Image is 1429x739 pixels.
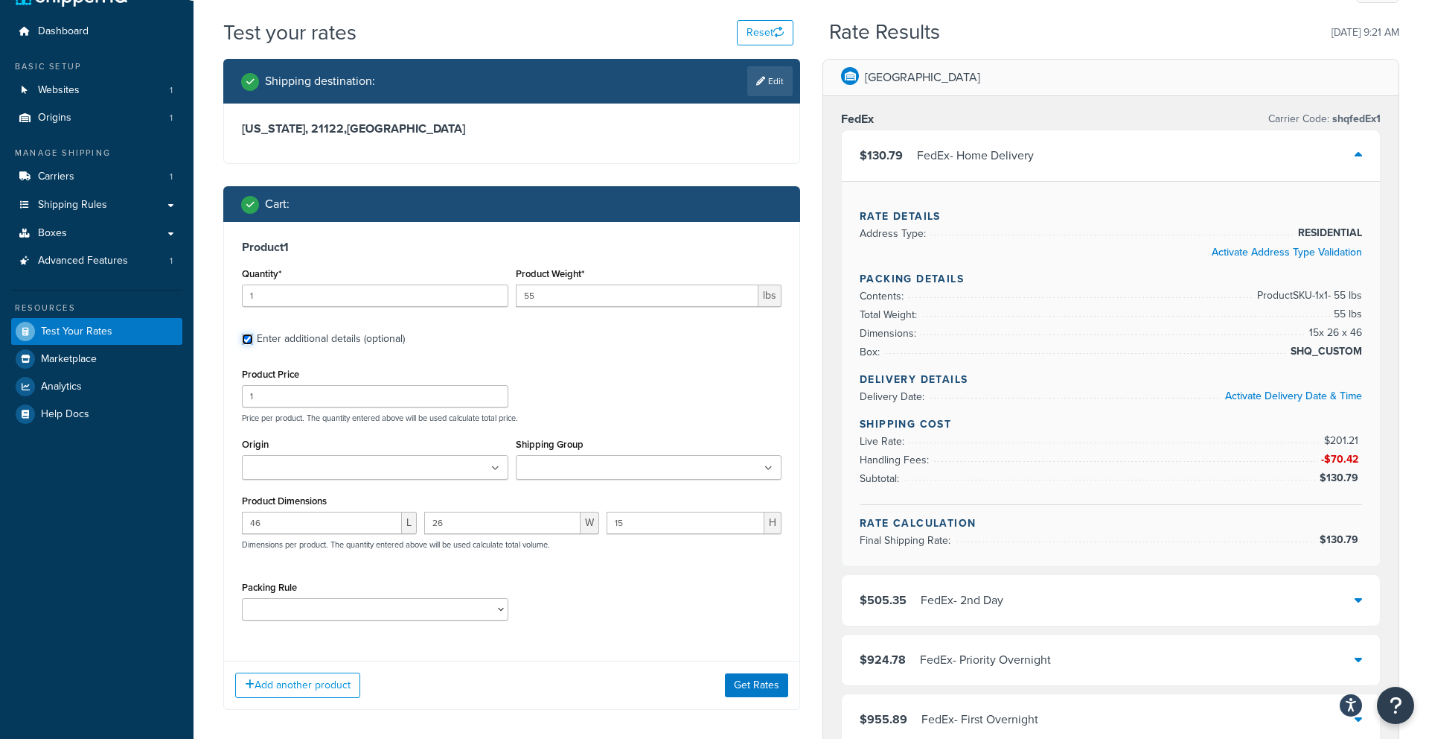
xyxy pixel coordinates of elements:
[11,104,182,132] a: Origins1
[860,389,928,405] span: Delivery Date:
[170,171,173,183] span: 1
[11,373,182,400] a: Analytics
[242,240,781,255] h3: Product 1
[11,60,182,73] div: Basic Setup
[1253,287,1362,305] span: Product SKU-1 x 1 - 55 lbs
[11,77,182,104] a: Websites1
[860,471,903,486] span: Subtotal:
[11,191,182,219] a: Shipping Rules
[516,285,759,307] input: 0.00
[11,220,182,247] a: Boxes
[235,673,360,698] button: Add another product
[11,302,182,314] div: Resources
[1330,305,1362,323] span: 55 lbs
[11,247,182,275] li: Advanced Features
[581,512,599,534] span: W
[1225,388,1362,404] a: Activate Delivery Date & Time
[1268,109,1381,130] p: Carrier Code:
[11,163,182,191] a: Carriers1
[41,326,112,338] span: Test Your Rates
[1212,244,1362,260] a: Activate Address Type Validation
[170,84,173,97] span: 1
[860,416,1362,432] h4: Shipping Cost
[11,163,182,191] li: Carriers
[38,25,89,38] span: Dashboard
[829,21,940,44] h2: Rate Results
[1324,433,1362,448] span: $201.21
[725,673,788,697] button: Get Rates
[11,401,182,428] a: Help Docs
[11,247,182,275] a: Advanced Features1
[921,709,1038,730] div: FedEx - First Overnight
[860,651,906,668] span: $924.78
[1287,343,1362,361] span: SHQ_CUSTOM
[11,77,182,104] li: Websites
[11,318,182,345] a: Test Your Rates
[860,344,883,360] span: Box:
[265,74,375,88] h2: Shipping destination :
[257,329,405,349] div: Enter additional details (optional)
[860,591,907,609] span: $505.35
[41,353,97,366] span: Marketplace
[402,512,417,534] span: L
[860,226,930,241] span: Address Type:
[242,495,327,507] label: Product Dimensions
[11,104,182,132] li: Origins
[860,307,921,323] span: Total Weight:
[1332,22,1399,43] p: [DATE] 9:21 AM
[242,334,253,345] input: Enter additional details (optional)
[860,434,908,449] span: Live Rate:
[1320,470,1362,486] span: $130.79
[38,199,107,212] span: Shipping Rules
[921,590,1003,611] div: FedEx - 2nd Day
[1294,224,1362,242] span: RESIDENTIAL
[170,112,173,124] span: 1
[242,285,508,307] input: 0.0
[920,650,1051,670] div: FedEx - Priority Overnight
[860,452,933,468] span: Handling Fees:
[41,381,82,393] span: Analytics
[242,268,281,279] label: Quantity*
[41,408,89,421] span: Help Docs
[865,67,980,88] p: [GEOGRAPHIC_DATA]
[860,271,1362,287] h4: Packing Details
[238,539,550,550] p: Dimensions per product. The quantity entered above will be used calculate total volume.
[1329,111,1381,127] span: shqfedEx1
[860,372,1362,387] h4: Delivery Details
[242,582,297,593] label: Packing Rule
[860,147,903,164] span: $130.79
[860,209,1362,224] h4: Rate Details
[38,171,74,183] span: Carriers
[860,288,907,304] span: Contents:
[860,326,920,341] span: Dimensions:
[170,255,173,267] span: 1
[11,18,182,45] a: Dashboard
[38,227,67,240] span: Boxes
[764,512,781,534] span: H
[242,121,781,136] h3: [US_STATE], 21122 , [GEOGRAPHIC_DATA]
[860,711,907,728] span: $955.89
[860,516,1362,531] h4: Rate Calculation
[265,197,290,211] h2: Cart :
[1320,532,1362,548] span: $130.79
[747,66,793,96] a: Edit
[1377,687,1414,724] button: Open Resource Center
[223,18,357,47] h1: Test your rates
[11,346,182,372] a: Marketplace
[737,20,793,45] button: Reset
[516,268,584,279] label: Product Weight*
[1305,324,1362,342] span: 15 x 26 x 46
[758,285,781,307] span: lbs
[516,439,584,450] label: Shipping Group
[238,413,785,423] p: Price per product. The quantity entered above will be used calculate total price.
[860,533,954,548] span: Final Shipping Rate:
[242,439,269,450] label: Origin
[38,84,80,97] span: Websites
[38,112,71,124] span: Origins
